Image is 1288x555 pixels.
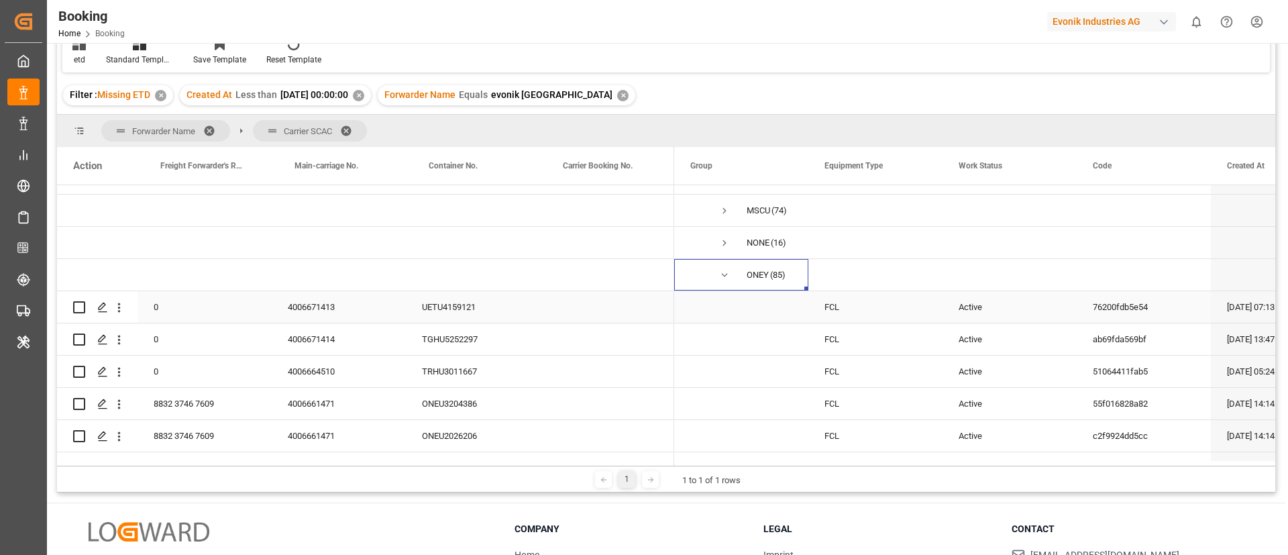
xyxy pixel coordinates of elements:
[97,89,150,100] span: Missing ETD
[57,452,674,485] div: Press SPACE to select this row.
[563,161,633,170] span: Carrier Booking No.
[1093,161,1112,170] span: Code
[138,420,272,452] div: 8832 3746 7609
[1012,522,1244,536] h3: Contact
[235,89,277,100] span: Less than
[138,388,272,419] div: 8832 3746 7609
[384,89,455,100] span: Forwarder Name
[763,522,996,536] h3: Legal
[353,90,364,101] div: ✕
[272,323,406,355] div: 4006671414
[808,452,943,484] div: FCL
[160,161,244,170] span: Freight Forwarder's Reference No.
[57,388,674,420] div: Press SPACE to select this row.
[1077,388,1211,419] div: 55f016828a82
[58,6,125,26] div: Booking
[1227,161,1265,170] span: Created At
[73,160,102,172] div: Action
[943,291,1077,323] div: Active
[57,227,674,259] div: Press SPACE to select this row.
[1181,7,1212,37] button: show 0 new notifications
[138,291,272,323] div: 0
[272,452,406,484] div: 4006661471
[57,420,674,452] div: Press SPACE to select this row.
[943,323,1077,355] div: Active
[70,89,97,100] span: Filter :
[747,228,769,258] div: NONE
[429,161,478,170] span: Container No.
[808,420,943,452] div: FCL
[272,291,406,323] div: 4006671413
[808,291,943,323] div: FCL
[57,195,674,227] div: Press SPACE to select this row.
[1077,291,1211,323] div: 76200fdb5e54
[770,260,786,291] span: (85)
[1077,452,1211,484] div: c79347200b46
[943,452,1077,484] div: Active
[272,420,406,452] div: 4006661471
[959,161,1002,170] span: Work Status
[57,291,674,323] div: Press SPACE to select this row.
[406,291,540,323] div: UETU4159121
[1077,420,1211,452] div: c2f9924dd5cc
[72,54,86,66] div: etd
[1077,323,1211,355] div: ab69fda569bf
[406,452,540,484] div: NYKU3894392
[491,89,612,100] span: evonik [GEOGRAPHIC_DATA]
[808,356,943,387] div: FCL
[193,54,246,66] div: Save Template
[57,323,674,356] div: Press SPACE to select this row.
[89,522,209,542] img: Logward Logo
[771,195,787,226] span: (74)
[682,474,741,487] div: 1 to 1 of 1 rows
[1047,12,1176,32] div: Evonik Industries AG
[943,356,1077,387] div: Active
[943,420,1077,452] div: Active
[459,89,488,100] span: Equals
[272,356,406,387] div: 4006664510
[943,388,1077,419] div: Active
[617,90,629,101] div: ✕
[58,29,80,38] a: Home
[138,323,272,355] div: 0
[690,161,712,170] span: Group
[294,161,358,170] span: Main-carriage No.
[1047,9,1181,34] button: Evonik Industries AG
[284,126,332,136] span: Carrier SCAC
[1212,7,1242,37] button: Help Center
[406,356,540,387] div: TRHU3011667
[155,90,166,101] div: ✕
[1077,356,1211,387] div: 51064411fab5
[406,388,540,419] div: ONEU3204386
[808,388,943,419] div: FCL
[619,471,635,488] div: 1
[138,452,272,484] div: 8832 3746 7609
[406,420,540,452] div: ONEU2026206
[515,522,747,536] h3: Company
[132,126,195,136] span: Forwarder Name
[747,195,770,226] div: MSCU
[57,259,674,291] div: Press SPACE to select this row.
[138,356,272,387] div: 0
[266,54,321,66] div: Reset Template
[272,388,406,419] div: 4006661471
[57,356,674,388] div: Press SPACE to select this row.
[824,161,883,170] span: Equipment Type
[747,260,769,291] div: ONEY
[406,323,540,355] div: TGHU5252297
[771,228,786,258] span: (16)
[808,323,943,355] div: FCL
[106,54,173,66] div: Standard Templates
[186,89,232,100] span: Created At
[280,89,348,100] span: [DATE] 00:00:00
